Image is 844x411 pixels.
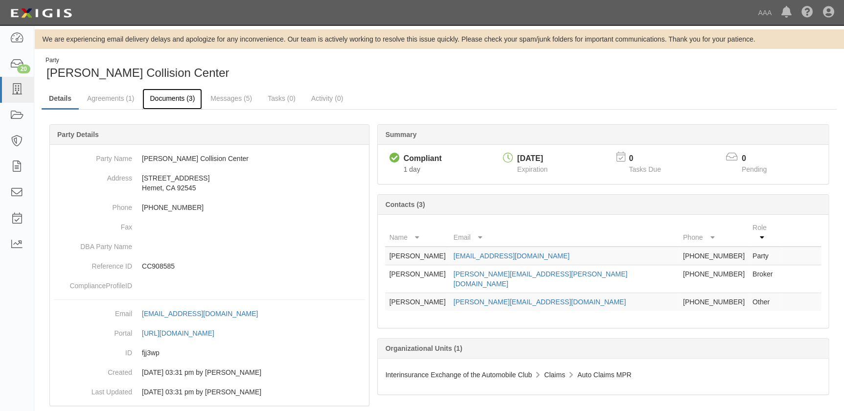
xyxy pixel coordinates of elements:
a: Agreements (1) [80,89,141,108]
span: Claims [544,371,565,379]
a: [PERSON_NAME][EMAIL_ADDRESS][PERSON_NAME][DOMAIN_NAME] [454,270,628,288]
b: Organizational Units (1) [385,344,462,352]
td: [PHONE_NUMBER] [679,265,749,293]
a: Documents (3) [142,89,202,110]
span: Expiration [517,165,547,173]
th: Email [450,219,679,247]
span: Auto Claims MPR [577,371,631,379]
span: Tasks Due [629,165,661,173]
td: Party [749,247,782,265]
i: Compliant [389,153,399,163]
span: Pending [742,165,767,173]
a: [URL][DOMAIN_NAME] [142,329,225,337]
dt: Address [54,168,132,183]
div: Compliant [403,153,441,164]
dt: DBA Party Name [54,237,132,251]
dt: Reference ID [54,256,132,271]
dt: ComplianceProfileID [54,276,132,291]
div: Tim Moran Collision Center [42,56,432,81]
a: Tasks (0) [260,89,303,108]
dt: Email [54,304,132,319]
b: Party Details [57,131,99,138]
img: logo-5460c22ac91f19d4615b14bd174203de0afe785f0fc80cf4dbbc73dc1793850b.png [7,4,75,22]
dt: Fax [54,217,132,232]
dd: [PHONE_NUMBER] [54,198,365,217]
a: [EMAIL_ADDRESS][DOMAIN_NAME] [142,310,269,318]
a: AAA [753,3,776,23]
a: Messages (5) [203,89,259,108]
dt: ID [54,343,132,358]
dt: Party Name [54,149,132,163]
span: Interinsurance Exchange of the Automobile Club [385,371,532,379]
dd: [STREET_ADDRESS] Hemet, CA 92545 [54,168,365,198]
div: [DATE] [517,153,547,164]
td: [PHONE_NUMBER] [679,293,749,311]
span: [PERSON_NAME] Collision Center [46,66,229,79]
a: [EMAIL_ADDRESS][DOMAIN_NAME] [454,252,570,260]
p: 0 [742,153,779,164]
dd: 06/03/2025 03:31 pm by Benjamin Tully [54,363,365,382]
p: 0 [629,153,673,164]
dd: fjj3wp [54,343,365,363]
dd: [PERSON_NAME] Collision Center [54,149,365,168]
b: Contacts (3) [385,201,425,208]
a: [PERSON_NAME][EMAIL_ADDRESS][DOMAIN_NAME] [454,298,626,306]
a: Details [42,89,79,110]
span: Since 08/14/2025 [403,165,420,173]
th: Name [385,219,449,247]
td: [PERSON_NAME] [385,247,449,265]
dd: 06/03/2025 03:31 pm by Benjamin Tully [54,382,365,402]
b: Summary [385,131,416,138]
dt: Portal [54,323,132,338]
a: Activity (0) [304,89,350,108]
p: CC908585 [142,261,365,271]
i: Help Center - Complianz [801,7,813,19]
td: [PERSON_NAME] [385,265,449,293]
div: 20 [17,65,30,73]
div: [EMAIL_ADDRESS][DOMAIN_NAME] [142,309,258,319]
th: Phone [679,219,749,247]
td: Broker [749,265,782,293]
dt: Last Updated [54,382,132,397]
dt: Phone [54,198,132,212]
dt: Created [54,363,132,377]
th: Role [749,219,782,247]
td: Other [749,293,782,311]
td: [PERSON_NAME] [385,293,449,311]
div: We are experiencing email delivery delays and apologize for any inconvenience. Our team is active... [34,34,844,44]
div: Party [46,56,229,65]
td: [PHONE_NUMBER] [679,247,749,265]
